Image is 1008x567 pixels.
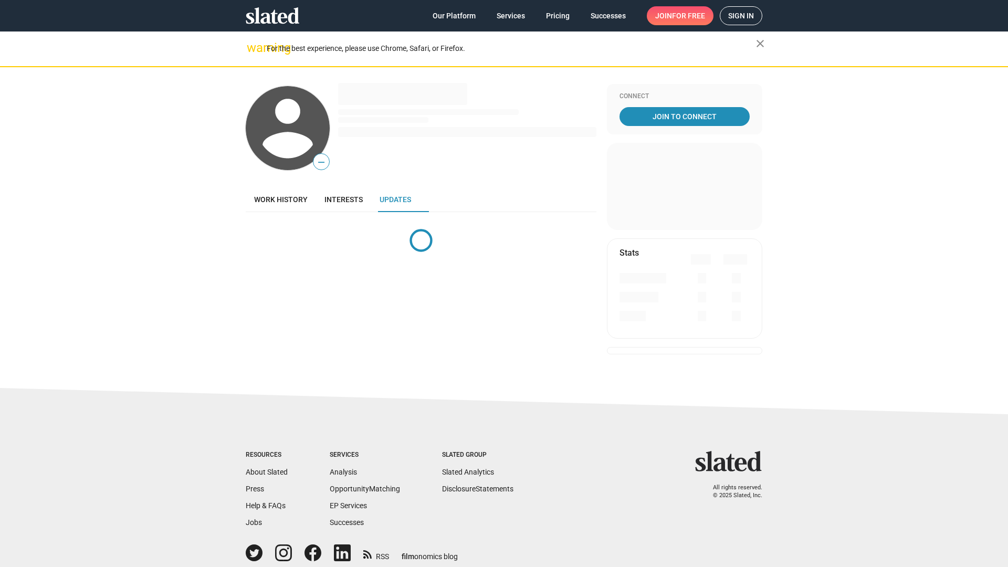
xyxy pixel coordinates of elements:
a: Jobs [246,518,262,527]
mat-icon: close [754,37,766,50]
a: Analysis [330,468,357,476]
span: for free [672,6,705,25]
a: Successes [582,6,634,25]
a: Our Platform [424,6,484,25]
a: RSS [363,545,389,562]
span: — [313,155,329,169]
a: DisclosureStatements [442,485,513,493]
span: film [402,552,414,561]
a: Updates [371,187,419,212]
div: Services [330,451,400,459]
span: Join To Connect [622,107,748,126]
a: Pricing [538,6,578,25]
div: For the best experience, please use Chrome, Safari, or Firefox. [267,41,756,56]
mat-icon: warning [247,41,259,54]
div: Resources [246,451,288,459]
a: Join To Connect [619,107,750,126]
span: Work history [254,195,308,204]
a: Services [488,6,533,25]
a: Slated Analytics [442,468,494,476]
a: Interests [316,187,371,212]
a: Successes [330,518,364,527]
span: Pricing [546,6,570,25]
span: Join [655,6,705,25]
a: Sign in [720,6,762,25]
span: Sign in [728,7,754,25]
a: Help & FAQs [246,501,286,510]
span: Successes [591,6,626,25]
a: EP Services [330,501,367,510]
p: All rights reserved. © 2025 Slated, Inc. [702,484,762,499]
a: About Slated [246,468,288,476]
mat-card-title: Stats [619,247,639,258]
span: Updates [380,195,411,204]
span: Interests [324,195,363,204]
div: Slated Group [442,451,513,459]
a: Press [246,485,264,493]
a: OpportunityMatching [330,485,400,493]
a: Work history [246,187,316,212]
a: filmonomics blog [402,543,458,562]
span: Our Platform [433,6,476,25]
div: Connect [619,92,750,101]
span: Services [497,6,525,25]
a: Joinfor free [647,6,713,25]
